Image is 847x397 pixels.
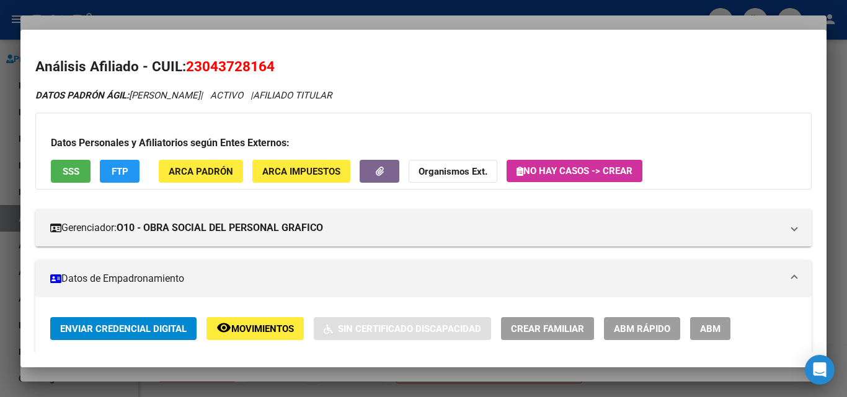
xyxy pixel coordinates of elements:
span: Sin Certificado Discapacidad [338,323,481,334]
mat-expansion-panel-header: Datos de Empadronamiento [35,260,812,297]
mat-panel-title: Datos de Empadronamiento [50,271,782,286]
button: ARCA Padrón [159,160,243,183]
button: SSS [51,160,91,183]
h3: Datos Personales y Afiliatorios según Entes Externos: [51,136,796,151]
mat-icon: remove_red_eye [216,320,231,335]
span: No hay casos -> Crear [517,165,632,177]
i: | ACTIVO | [35,90,332,101]
strong: DATOS PADRÓN ÁGIL: [35,90,129,101]
button: ABM Rápido [604,317,680,340]
button: Sin Certificado Discapacidad [314,317,491,340]
mat-panel-title: Gerenciador: [50,220,782,235]
strong: O10 - OBRA SOCIAL DEL PERSONAL GRAFICO [117,220,323,235]
span: [PERSON_NAME] [35,90,200,101]
button: No hay casos -> Crear [507,160,642,182]
span: Crear Familiar [511,323,584,334]
button: FTP [100,160,140,183]
span: ABM [700,323,721,334]
mat-expansion-panel-header: Gerenciador:O10 - OBRA SOCIAL DEL PERSONAL GRAFICO [35,209,812,246]
button: ARCA Impuestos [252,160,350,183]
div: Open Intercom Messenger [805,355,835,385]
span: ARCA Impuestos [262,166,340,177]
strong: Organismos Ext. [419,166,487,177]
button: Movimientos [206,317,304,340]
span: Enviar Credencial Digital [60,323,187,334]
span: ARCA Padrón [169,166,233,177]
span: 23043728164 [186,58,275,74]
button: Organismos Ext. [409,160,497,183]
span: SSS [63,166,79,177]
span: ABM Rápido [614,323,670,334]
span: Movimientos [231,323,294,334]
button: Crear Familiar [501,317,594,340]
button: ABM [690,317,730,340]
span: FTP [112,166,128,177]
button: Enviar Credencial Digital [50,317,197,340]
span: AFILIADO TITULAR [253,90,332,101]
h2: Análisis Afiliado - CUIL: [35,56,812,77]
